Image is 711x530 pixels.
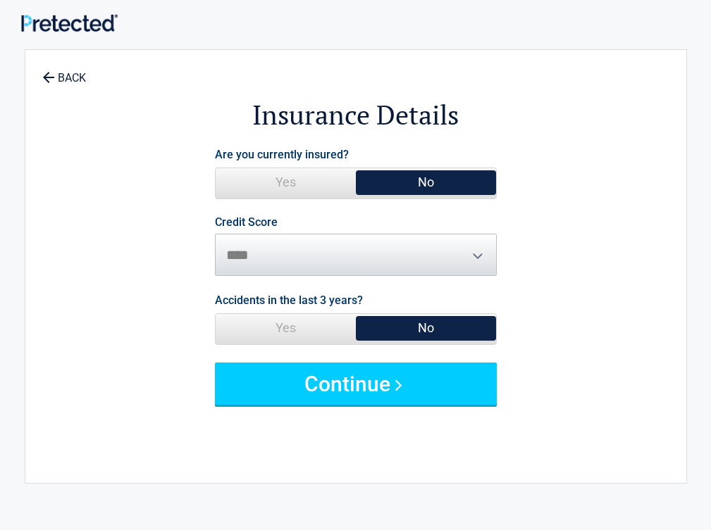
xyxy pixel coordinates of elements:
label: Are you currently insured? [215,145,349,164]
button: Continue [215,362,497,405]
span: No [356,314,496,342]
img: Main Logo [21,14,118,32]
span: Yes [216,168,356,196]
span: No [356,168,496,196]
span: Yes [216,314,356,342]
h2: Insurance Details [103,97,609,133]
a: BACK [39,59,89,84]
label: Credit Score [215,217,278,228]
label: Accidents in the last 3 years? [215,291,363,310]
